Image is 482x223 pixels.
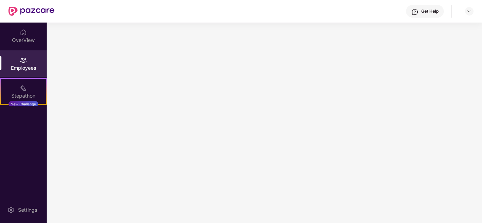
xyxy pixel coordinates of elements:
div: Stepathon [1,92,46,99]
div: Settings [16,206,39,213]
img: svg+xml;base64,PHN2ZyBpZD0iSG9tZSIgeG1sbnM9Imh0dHA6Ly93d3cudzMub3JnLzIwMDAvc3ZnIiB3aWR0aD0iMjAiIG... [20,29,27,36]
img: New Pazcare Logo [8,7,54,16]
img: svg+xml;base64,PHN2ZyB4bWxucz0iaHR0cDovL3d3dy53My5vcmcvMjAwMC9zdmciIHdpZHRoPSIyMSIgaGVpZ2h0PSIyMC... [20,85,27,92]
img: svg+xml;base64,PHN2ZyBpZD0iSGVscC0zMngzMiIgeG1sbnM9Imh0dHA6Ly93d3cudzMub3JnLzIwMDAvc3ZnIiB3aWR0aD... [411,8,418,16]
img: svg+xml;base64,PHN2ZyBpZD0iU2V0dGluZy0yMHgyMCIgeG1sbnM9Imh0dHA6Ly93d3cudzMub3JnLzIwMDAvc3ZnIiB3aW... [7,206,14,213]
div: Get Help [421,8,439,14]
img: svg+xml;base64,PHN2ZyBpZD0iRW1wbG95ZWVzIiB4bWxucz0iaHR0cDovL3d3dy53My5vcmcvMjAwMC9zdmciIHdpZHRoPS... [20,57,27,64]
img: svg+xml;base64,PHN2ZyBpZD0iRHJvcGRvd24tMzJ4MzIiIHhtbG5zPSJodHRwOi8vd3d3LnczLm9yZy8yMDAwL3N2ZyIgd2... [466,8,472,14]
div: New Challenge [8,101,38,107]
